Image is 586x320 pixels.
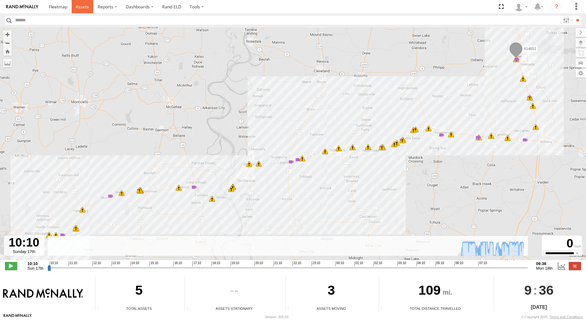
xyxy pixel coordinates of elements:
[448,131,454,137] div: 9
[173,261,182,266] span: 16:10
[536,266,553,271] span: Mon 18th Aug 2025
[478,261,487,266] span: 07:10
[524,47,536,51] span: 414651
[3,314,32,320] a: Visit our Website
[299,155,305,162] div: 7
[576,69,586,78] label: Map Settings
[149,261,158,266] span: 15:10
[374,261,382,266] span: 02:10
[543,237,581,251] div: 0
[185,306,194,311] div: Total number of assets current stationary.
[524,277,532,303] span: 9
[286,306,295,311] div: Total number of assets current in transit.
[95,277,182,306] div: 5
[539,277,554,303] span: 36
[533,124,539,130] div: 6
[397,261,406,266] span: 03:10
[561,16,574,25] label: Search Filter Options
[354,261,363,266] span: 01:10
[569,262,581,270] label: Close
[286,277,377,306] div: 3
[3,30,12,39] button: Zoom in
[265,315,288,319] div: Version: 305.03
[312,261,320,266] span: 23:10
[436,261,444,266] span: 05:10
[286,306,377,311] div: Assets Moving
[95,306,182,311] div: Total Assets
[3,39,12,47] button: Zoom out
[512,2,530,11] div: Gene Roberts
[379,306,492,311] div: Total Distance Travelled
[5,262,17,270] label: Play/Stop
[520,76,526,82] div: 5
[335,261,344,266] span: 00:10
[49,261,58,266] span: 10:10
[536,261,553,266] strong: 09:36
[416,261,425,266] span: 04:10
[27,266,44,271] span: Sun 17th Aug 2025
[211,261,220,266] span: 18:10
[6,5,38,9] img: rand-logo.svg
[209,196,215,202] div: 5
[3,288,83,299] img: Rand McNally
[111,261,120,266] span: 13:10
[292,261,301,266] span: 22:10
[27,261,44,266] strong: 10:10
[513,56,519,62] div: 5
[254,261,263,266] span: 20:10
[69,261,77,266] span: 11:10
[131,261,139,266] span: 14:10
[454,261,463,266] span: 06:10
[3,59,12,67] label: Measure
[192,261,201,266] span: 17:10
[231,261,239,266] span: 19:10
[379,306,388,311] div: Total distance travelled by all assets within specified date range and applied filters
[494,304,584,311] div: [DATE]
[494,277,584,303] div: :
[550,315,583,319] a: Terms and Conditions
[552,2,562,12] i: ?
[92,261,101,266] span: 12:10
[274,261,282,266] span: 21:10
[3,47,12,56] button: Zoom Home
[185,306,283,311] div: Assets Stationary
[379,277,492,306] div: 109
[521,315,583,319] div: © Copyright 2025 -
[119,190,125,196] div: 5
[95,306,105,311] div: Total number of Enabled Assets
